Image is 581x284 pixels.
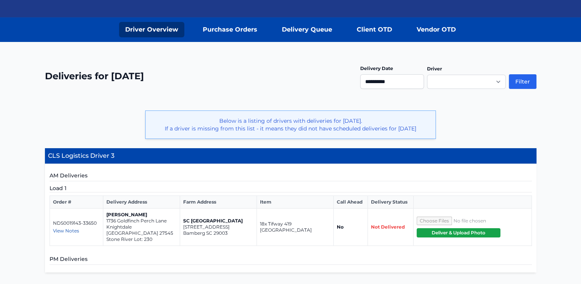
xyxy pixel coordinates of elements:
th: Farm Address [180,196,257,209]
button: Filter [509,74,536,89]
p: Knightdale [GEOGRAPHIC_DATA] 27545 [106,224,177,236]
a: Vendor OTD [411,22,462,37]
span: Not Delivered [371,224,405,230]
p: 1736 Goldfinch Perch Lane [106,218,177,224]
p: [STREET_ADDRESS] [183,224,253,230]
p: SC [GEOGRAPHIC_DATA] [183,218,253,224]
label: Driver [427,66,442,72]
button: Deliver & Upload Photo [417,228,500,237]
th: Call Ahead [333,196,367,209]
h5: AM Deliveries [50,172,532,181]
td: 18x Tifway 419 [GEOGRAPHIC_DATA] [257,209,333,246]
p: NDS0019143-33650 [53,220,100,226]
h4: CLS Logistics Driver 3 [45,148,536,164]
p: Bamberg SC 29003 [183,230,253,236]
th: Delivery Status [368,196,414,209]
label: Delivery Date [360,65,393,71]
h5: PM Deliveries [50,255,532,265]
h5: Load 1 [50,184,532,192]
p: [PERSON_NAME] [106,212,177,218]
h2: Deliveries for [DATE] [45,70,144,82]
th: Delivery Address [103,196,180,209]
p: Below is a listing of drivers with deliveries for [DATE]. If a driver is missing from this list -... [152,117,429,132]
a: Driver Overview [119,22,184,37]
a: Delivery Queue [276,22,338,37]
strong: No [337,224,344,230]
a: Client OTD [351,22,398,37]
a: Purchase Orders [197,22,263,37]
p: Stone River Lot: 230 [106,236,177,242]
th: Order # [50,196,103,209]
span: View Notes [53,228,79,234]
th: Item [257,196,333,209]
